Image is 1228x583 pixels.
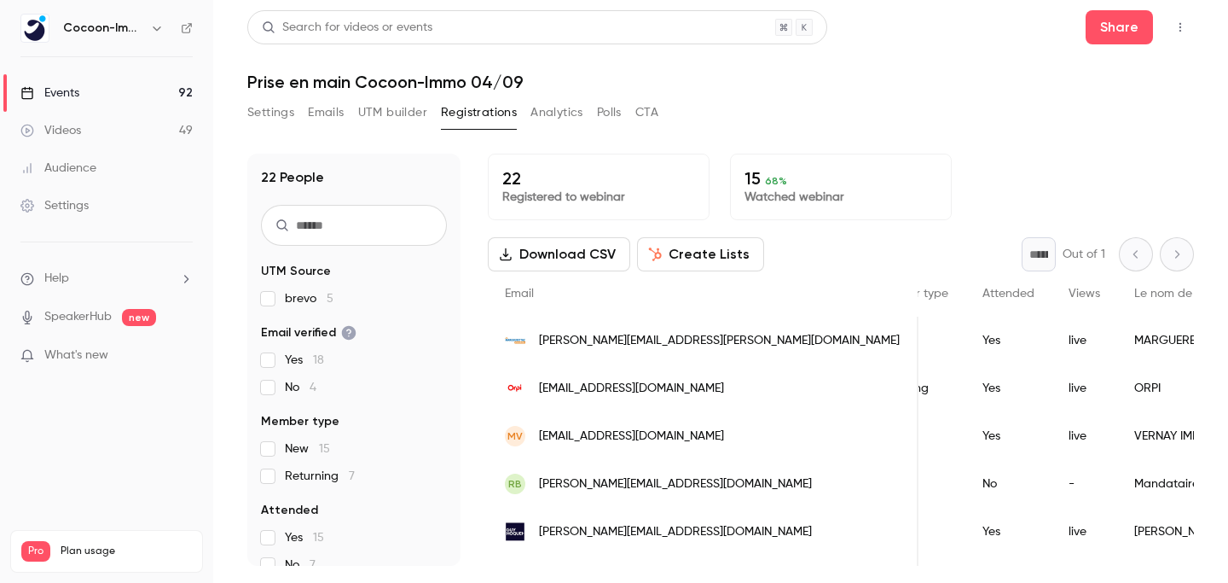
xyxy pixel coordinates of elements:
[965,460,1051,508] div: No
[247,72,1194,92] h1: Prise en main Cocoon-Immo 04/09
[310,382,316,394] span: 4
[285,529,324,546] span: Yes
[349,470,355,482] span: 7
[44,270,69,288] span: Help
[313,532,324,544] span: 15
[20,85,79,102] div: Events
[637,237,764,271] button: Create Lists
[21,15,49,42] img: Cocoon-Immo
[44,347,108,364] span: What's new
[1086,10,1153,44] button: Share
[261,167,324,188] h1: 22 People
[965,412,1051,460] div: Yes
[539,380,724,398] span: [EMAIL_ADDRESS][DOMAIN_NAME]
[539,332,900,350] span: [PERSON_NAME][EMAIL_ADDRESS][PERSON_NAME][DOMAIN_NAME]
[285,379,316,396] span: No
[261,263,331,280] span: UTM Source
[539,475,812,493] span: [PERSON_NAME][EMAIL_ADDRESS][DOMAIN_NAME]
[20,122,81,139] div: Videos
[1063,246,1105,263] p: Out of 1
[247,99,294,126] button: Settings
[539,428,724,446] span: [EMAIL_ADDRESS][DOMAIN_NAME]
[505,330,525,351] img: marguerettaz.immo
[262,19,432,37] div: Search for videos or events
[63,20,143,37] h6: Cocoon-Immo
[507,429,523,444] span: MV
[261,324,356,341] span: Email verified
[319,443,330,455] span: 15
[20,197,89,214] div: Settings
[285,352,324,369] span: Yes
[965,317,1051,364] div: Yes
[358,99,427,126] button: UTM builder
[44,308,112,326] a: SpeakerHub
[965,508,1051,556] div: Yes
[744,168,937,189] p: 15
[1051,364,1117,412] div: live
[285,557,316,574] span: No
[530,99,583,126] button: Analytics
[1069,288,1100,300] span: Views
[505,378,525,399] img: orpi.com
[285,440,330,458] span: New
[61,545,192,558] span: Plan usage
[597,99,622,126] button: Polls
[20,270,193,288] li: help-dropdown-opener
[122,309,156,326] span: new
[502,168,695,189] p: 22
[1051,460,1117,508] div: -
[505,522,525,542] img: guyhoquet.com
[1051,412,1117,460] div: live
[441,99,517,126] button: Registrations
[21,541,50,562] span: Pro
[502,189,695,206] p: Registered to webinar
[744,189,937,206] p: Watched webinar
[172,348,193,364] iframe: Noticeable Trigger
[1051,317,1117,364] div: live
[308,99,344,126] button: Emails
[310,559,316,571] span: 7
[261,413,339,430] span: Member type
[965,364,1051,412] div: Yes
[488,237,630,271] button: Download CSV
[765,175,787,187] span: 68 %
[505,288,534,300] span: Email
[313,354,324,366] span: 18
[285,290,333,307] span: brevo
[982,288,1034,300] span: Attended
[20,160,96,177] div: Audience
[327,293,333,305] span: 5
[1051,508,1117,556] div: live
[285,468,355,485] span: Returning
[261,502,318,519] span: Attended
[539,523,812,541] span: [PERSON_NAME][EMAIL_ADDRESS][DOMAIN_NAME]
[635,99,658,126] button: CTA
[508,476,522,492] span: RB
